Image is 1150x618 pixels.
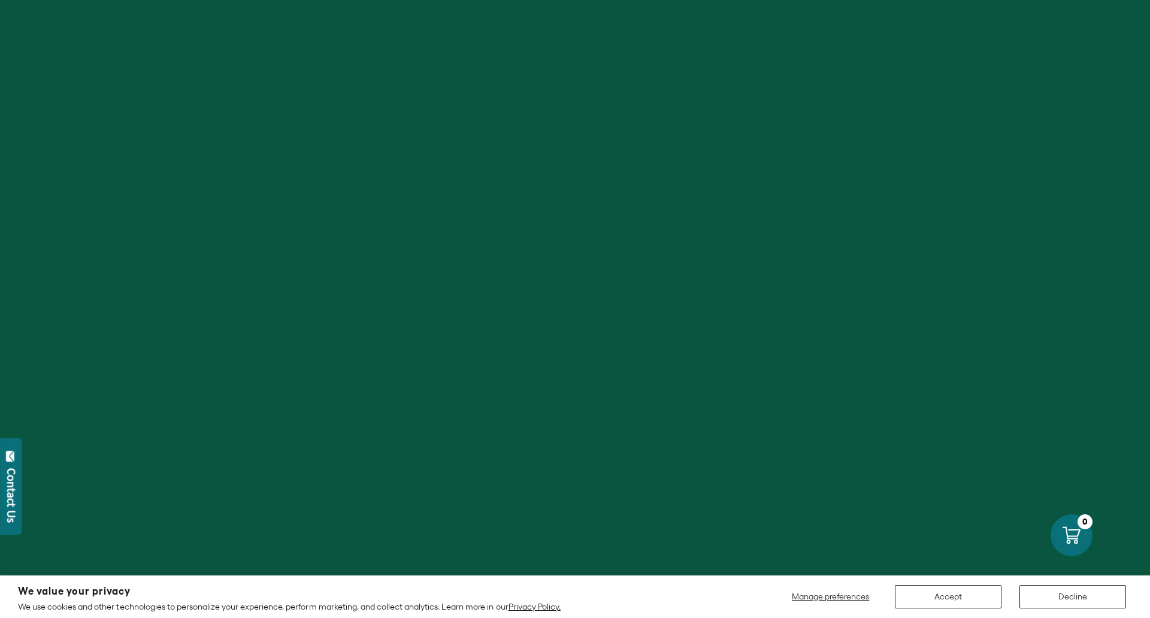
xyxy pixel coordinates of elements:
button: Manage preferences [785,585,877,608]
a: Privacy Policy. [509,602,561,611]
span: Manage preferences [792,592,869,601]
div: Contact Us [5,468,17,523]
h2: We value your privacy [18,586,561,596]
button: Accept [895,585,1001,608]
p: We use cookies and other technologies to personalize your experience, perform marketing, and coll... [18,601,561,612]
div: 0 [1078,514,1092,529]
button: Decline [1019,585,1126,608]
